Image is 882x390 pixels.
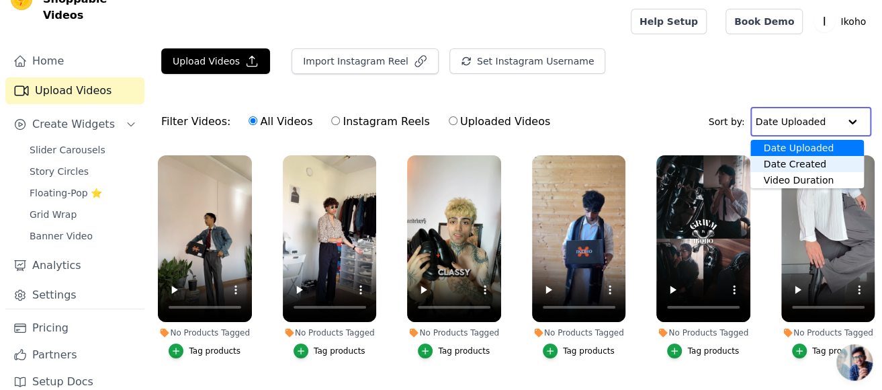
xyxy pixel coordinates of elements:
[543,344,615,358] button: Tag products
[30,229,93,243] span: Banner Video
[158,327,252,338] div: No Products Tagged
[449,116,457,125] input: Uploaded Videos
[532,327,626,338] div: No Products Tagged
[21,162,144,181] a: Story Circles
[54,79,120,88] div: Domain Overview
[709,107,872,136] div: Sort by:
[30,208,77,221] span: Grid Wrap
[792,344,864,358] button: Tag products
[21,205,144,224] a: Grid Wrap
[331,116,340,125] input: Instagram Reels
[30,165,89,178] span: Story Circles
[656,327,750,338] div: No Products Tagged
[21,227,144,245] a: Banner Video
[21,35,32,46] img: website_grey.svg
[836,344,873,381] a: Open chat
[283,327,377,338] div: No Products Tagged
[5,77,144,104] a: Upload Videos
[39,78,50,89] img: tab_domain_overview_orange.svg
[30,186,102,200] span: Floating-Pop ⭐
[161,48,270,74] button: Upload Videos
[249,116,257,125] input: All Videos
[21,22,32,32] img: logo_orange.svg
[5,111,144,138] button: Create Widgets
[813,9,871,34] button: I Ikoho
[563,346,615,356] div: Tag products
[823,15,826,28] text: I
[725,9,803,34] a: Book Demo
[812,346,864,356] div: Tag products
[781,327,875,338] div: No Products Tagged
[21,141,144,159] a: Slider Carousels
[687,346,739,356] div: Tag products
[5,48,144,75] a: Home
[294,344,365,358] button: Tag products
[449,48,605,74] button: Set Instagram Username
[314,346,365,356] div: Tag products
[631,9,707,34] a: Help Setup
[35,35,148,46] div: Domain: [DOMAIN_NAME]
[150,79,222,88] div: Keywords by Traffic
[667,344,739,358] button: Tag products
[5,252,144,279] a: Analytics
[835,9,871,34] p: Ikoho
[32,116,115,132] span: Create Widgets
[38,22,66,32] div: v 4.0.25
[448,113,551,130] label: Uploaded Videos
[136,78,146,89] img: tab_keywords_by_traffic_grey.svg
[5,342,144,368] a: Partners
[248,113,313,130] label: All Videos
[418,344,490,358] button: Tag products
[750,140,864,156] div: Date Uploaded
[21,184,144,202] a: Floating-Pop ⭐
[5,315,144,342] a: Pricing
[292,48,439,74] button: Import Instagram Reel
[438,346,490,356] div: Tag products
[750,172,864,188] div: Video Duration
[750,156,864,172] div: Date Created
[330,113,430,130] label: Instagram Reels
[407,327,501,338] div: No Products Tagged
[161,106,558,137] div: Filter Videos:
[169,344,240,358] button: Tag products
[30,143,105,157] span: Slider Carousels
[5,282,144,309] a: Settings
[189,346,240,356] div: Tag products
